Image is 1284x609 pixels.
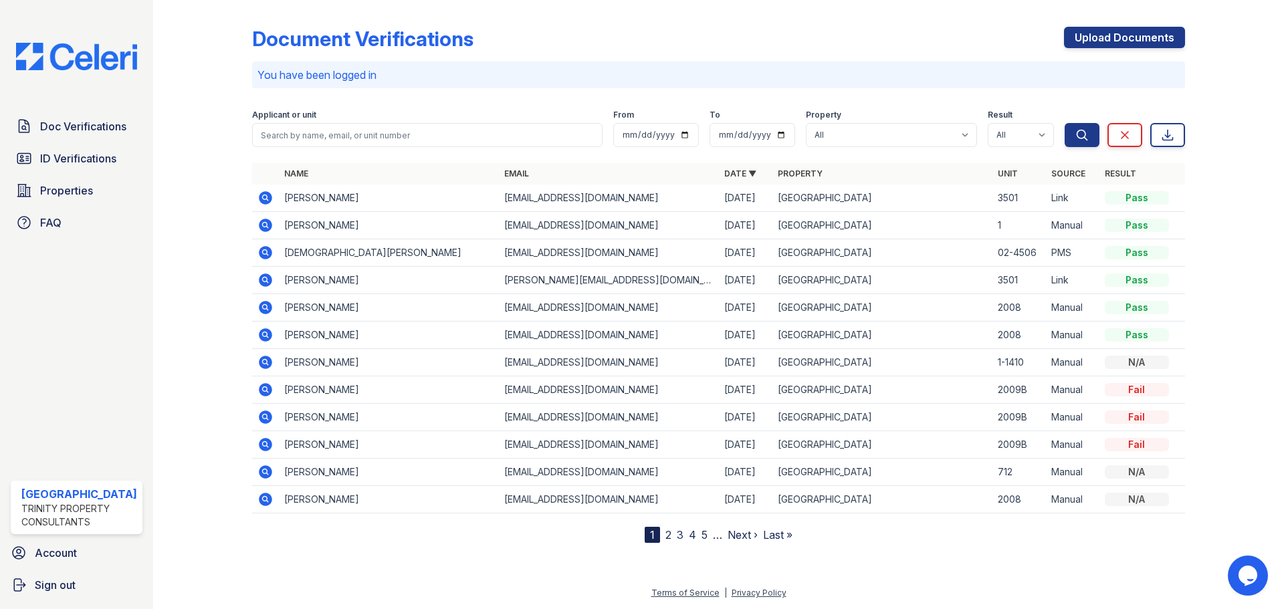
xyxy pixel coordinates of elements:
td: [EMAIL_ADDRESS][DOMAIN_NAME] [499,431,719,459]
td: [GEOGRAPHIC_DATA] [772,404,992,431]
a: FAQ [11,209,142,236]
td: [PERSON_NAME] [279,431,499,459]
td: [GEOGRAPHIC_DATA] [772,185,992,212]
td: Manual [1046,294,1099,322]
td: [EMAIL_ADDRESS][DOMAIN_NAME] [499,185,719,212]
div: Pass [1105,191,1169,205]
td: [DATE] [719,404,772,431]
td: [EMAIL_ADDRESS][DOMAIN_NAME] [499,376,719,404]
img: CE_Logo_Blue-a8612792a0a2168367f1c8372b55b34899dd931a85d93a1a3d3e32e68fde9ad4.png [5,43,148,70]
td: [GEOGRAPHIC_DATA] [772,239,992,267]
div: Pass [1105,301,1169,314]
span: Doc Verifications [40,118,126,134]
div: 1 [645,527,660,543]
div: Document Verifications [252,27,473,51]
div: Pass [1105,246,1169,259]
a: 3 [677,528,683,541]
td: [DATE] [719,431,772,459]
iframe: chat widget [1228,556,1271,596]
input: Search by name, email, or unit number [252,123,603,147]
td: 2009B [992,404,1046,431]
a: Name [284,168,308,178]
a: Source [1051,168,1085,178]
td: [GEOGRAPHIC_DATA] [772,322,992,349]
div: Trinity Property Consultants [21,502,137,529]
a: Properties [11,177,142,204]
td: Manual [1046,212,1099,239]
td: [DATE] [719,185,772,212]
td: 1-1410 [992,349,1046,376]
a: ID Verifications [11,145,142,172]
td: 3501 [992,267,1046,294]
td: 2009B [992,376,1046,404]
td: 02-4506 [992,239,1046,267]
td: [DATE] [719,267,772,294]
td: [GEOGRAPHIC_DATA] [772,267,992,294]
td: [PERSON_NAME] [279,185,499,212]
span: Account [35,545,77,561]
td: [EMAIL_ADDRESS][DOMAIN_NAME] [499,404,719,431]
a: Property [778,168,823,178]
span: Sign out [35,577,76,593]
a: Terms of Service [651,588,720,598]
td: 3501 [992,185,1046,212]
td: [PERSON_NAME] [279,349,499,376]
a: Last » [763,528,792,541]
td: Link [1046,185,1099,212]
div: | [724,588,727,598]
div: N/A [1105,493,1169,506]
div: Pass [1105,328,1169,342]
label: Property [806,110,841,120]
td: [PERSON_NAME] [279,459,499,486]
td: 2008 [992,294,1046,322]
td: [DATE] [719,349,772,376]
div: Fail [1105,438,1169,451]
td: 2009B [992,431,1046,459]
td: 2008 [992,322,1046,349]
td: [EMAIL_ADDRESS][DOMAIN_NAME] [499,212,719,239]
label: Applicant or unit [252,110,316,120]
td: [DATE] [719,212,772,239]
td: Link [1046,267,1099,294]
td: Manual [1046,486,1099,513]
td: [GEOGRAPHIC_DATA] [772,459,992,486]
td: [PERSON_NAME] [279,322,499,349]
td: [EMAIL_ADDRESS][DOMAIN_NAME] [499,322,719,349]
td: [PERSON_NAME] [279,404,499,431]
td: [EMAIL_ADDRESS][DOMAIN_NAME] [499,459,719,486]
td: [PERSON_NAME] [279,267,499,294]
td: [PERSON_NAME] [279,294,499,322]
a: Result [1105,168,1136,178]
td: [GEOGRAPHIC_DATA] [772,486,992,513]
td: [DEMOGRAPHIC_DATA][PERSON_NAME] [279,239,499,267]
div: Pass [1105,273,1169,287]
td: Manual [1046,349,1099,376]
a: 5 [702,528,708,541]
div: Fail [1105,410,1169,424]
button: Sign out [5,572,148,598]
td: Manual [1046,431,1099,459]
td: [DATE] [719,486,772,513]
a: 4 [689,528,696,541]
td: 2008 [992,486,1046,513]
a: Email [504,168,529,178]
td: [EMAIL_ADDRESS][DOMAIN_NAME] [499,349,719,376]
div: Fail [1105,383,1169,396]
td: [DATE] [719,239,772,267]
a: Unit [998,168,1018,178]
td: Manual [1046,322,1099,349]
td: [GEOGRAPHIC_DATA] [772,376,992,404]
td: [PERSON_NAME][EMAIL_ADDRESS][DOMAIN_NAME] [499,267,719,294]
td: [DATE] [719,376,772,404]
p: You have been logged in [257,67,1180,83]
div: N/A [1105,465,1169,479]
td: [PERSON_NAME] [279,486,499,513]
td: PMS [1046,239,1099,267]
div: [GEOGRAPHIC_DATA] [21,486,137,502]
td: [GEOGRAPHIC_DATA] [772,349,992,376]
span: … [713,527,722,543]
td: [GEOGRAPHIC_DATA] [772,212,992,239]
label: To [710,110,720,120]
span: ID Verifications [40,150,116,166]
label: From [613,110,634,120]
